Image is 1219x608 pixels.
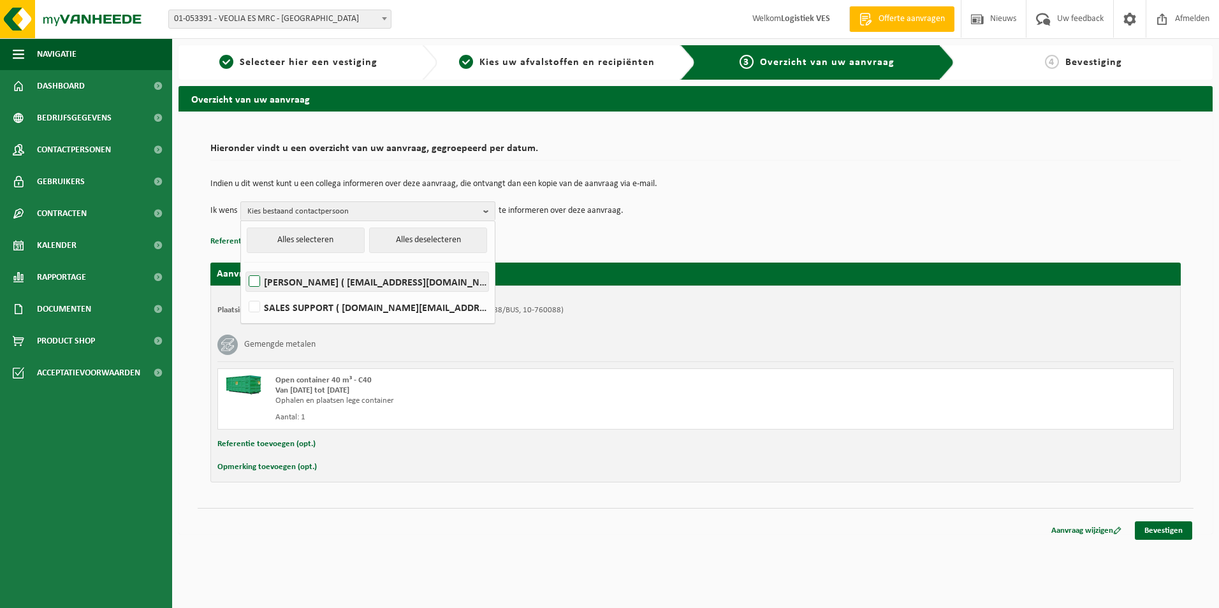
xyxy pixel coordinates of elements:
[185,55,412,70] a: 1Selecteer hier een vestiging
[1135,521,1192,540] a: Bevestigen
[781,14,830,24] strong: Logistiek VES
[37,357,140,389] span: Acceptatievoorwaarden
[37,102,112,134] span: Bedrijfsgegevens
[210,201,237,221] p: Ik wens
[275,412,747,423] div: Aantal: 1
[246,272,488,291] label: [PERSON_NAME] ( [EMAIL_ADDRESS][DOMAIN_NAME] )
[37,134,111,166] span: Contactpersonen
[37,70,85,102] span: Dashboard
[217,459,317,475] button: Opmerking toevoegen (opt.)
[37,229,77,261] span: Kalender
[444,55,671,70] a: 2Kies uw afvalstoffen en recipiënten
[1042,521,1131,540] a: Aanvraag wijzigen
[168,10,391,29] span: 01-053391 - VEOLIA ES MRC - ANTWERPEN
[275,376,372,384] span: Open container 40 m³ - C40
[210,143,1181,161] h2: Hieronder vindt u een overzicht van uw aanvraag, gegroepeerd per datum.
[219,55,233,69] span: 1
[37,325,95,357] span: Product Shop
[240,201,495,221] button: Kies bestaand contactpersoon
[247,202,478,221] span: Kies bestaand contactpersoon
[169,10,391,28] span: 01-053391 - VEOLIA ES MRC - ANTWERPEN
[369,228,487,253] button: Alles deselecteren
[1065,57,1122,68] span: Bevestiging
[875,13,948,25] span: Offerte aanvragen
[37,38,77,70] span: Navigatie
[244,335,316,355] h3: Gemengde metalen
[37,198,87,229] span: Contracten
[849,6,954,32] a: Offerte aanvragen
[1045,55,1059,69] span: 4
[224,375,263,394] img: HK-XC-40-GN-00.png
[179,86,1213,111] h2: Overzicht van uw aanvraag
[275,396,747,406] div: Ophalen en plaatsen lege container
[210,233,309,250] button: Referentie toevoegen (opt.)
[479,57,655,68] span: Kies uw afvalstoffen en recipiënten
[247,228,365,253] button: Alles selecteren
[275,386,349,394] strong: Van [DATE] tot [DATE]
[37,293,91,325] span: Documenten
[740,55,754,69] span: 3
[217,269,312,279] strong: Aanvraag voor [DATE]
[37,261,86,293] span: Rapportage
[217,436,316,452] button: Referentie toevoegen (opt.)
[240,57,377,68] span: Selecteer hier een vestiging
[499,201,624,221] p: te informeren over deze aanvraag.
[246,298,488,317] label: SALES SUPPORT ( [DOMAIN_NAME][EMAIL_ADDRESS][DOMAIN_NAME] )
[37,166,85,198] span: Gebruikers
[210,180,1181,189] p: Indien u dit wenst kunt u een collega informeren over deze aanvraag, die ontvangt dan een kopie v...
[217,306,273,314] strong: Plaatsingsadres:
[760,57,894,68] span: Overzicht van uw aanvraag
[459,55,473,69] span: 2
